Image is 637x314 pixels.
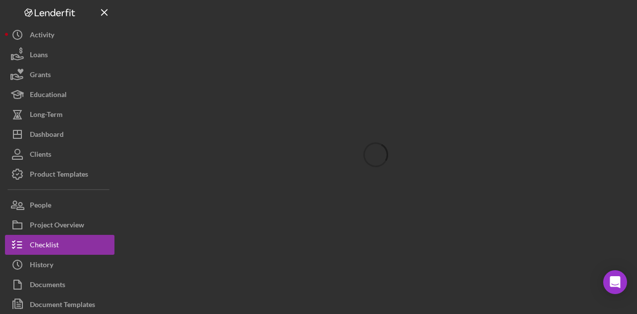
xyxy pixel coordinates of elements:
button: People [5,195,114,215]
button: Long-Term [5,105,114,124]
div: Dashboard [30,124,64,147]
button: Loans [5,45,114,65]
div: Open Intercom Messenger [603,270,627,294]
button: Educational [5,85,114,105]
div: Product Templates [30,164,88,187]
div: History [30,255,53,277]
button: Product Templates [5,164,114,184]
div: Clients [30,144,51,167]
div: Checklist [30,235,59,257]
div: Long-Term [30,105,63,127]
div: Grants [30,65,51,87]
div: Loans [30,45,48,67]
button: Clients [5,144,114,164]
div: Project Overview [30,215,84,237]
div: Educational [30,85,67,107]
button: Checklist [5,235,114,255]
button: Grants [5,65,114,85]
button: Activity [5,25,114,45]
button: Project Overview [5,215,114,235]
button: Dashboard [5,124,114,144]
div: Documents [30,275,65,297]
div: Activity [30,25,54,47]
button: History [5,255,114,275]
button: Documents [5,275,114,295]
div: People [30,195,51,217]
